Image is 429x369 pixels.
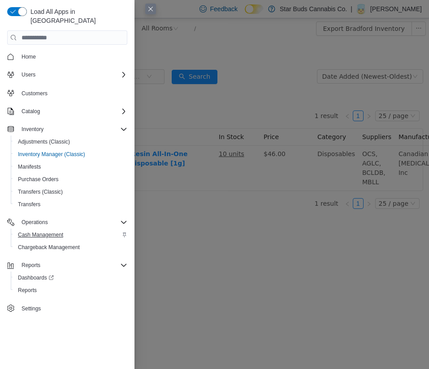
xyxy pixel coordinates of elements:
i: icon: shop [3,7,9,13]
button: Inventory [18,124,47,135]
li: Next Page [364,180,374,191]
div: Date Added (Newest-Oldest) [322,51,412,65]
a: Transfers [14,199,44,210]
span: Transfers (Classic) [14,187,127,197]
span: Catalog [22,108,40,115]
li: Next Page [364,92,374,103]
span: Inventory [18,124,127,135]
div: 25 / page [379,93,408,102]
button: Customers [4,86,131,99]
span: All Categories [101,54,142,63]
button: Purchase Orders [11,173,131,186]
a: 1 [353,93,363,102]
span: Home [22,53,36,60]
span: Cash Management [14,229,127,240]
button: icon: ellipsis [412,3,426,17]
a: Reports [14,285,40,296]
i: icon: close-circle [77,55,82,61]
span: Home [18,51,127,62]
a: icon: shopStar Buds Cannabis Co. [3,7,77,13]
td: Disposables [314,127,359,172]
i: icon: left [345,183,350,188]
button: Export Bradford Inventory [316,3,412,17]
li: 1 [353,92,364,103]
span: Suppliers [362,115,391,122]
span: Chargeback Management [14,242,127,253]
span: Manifests [14,161,127,172]
span: Show Out of Stock [13,72,78,80]
span: Load All Apps in [GEOGRAPHIC_DATA] [27,7,127,25]
span: Inventory [22,126,43,133]
button: Inventory [4,123,131,136]
span: Transfers [14,199,127,210]
button: Users [18,69,39,80]
span: Reports [18,260,127,271]
a: Manifests [14,161,44,172]
span: Price [264,115,279,122]
i: icon: left [345,95,350,101]
nav: Complex example [7,47,127,317]
button: Operations [4,216,131,229]
a: Cash Management [14,229,67,240]
span: Reports [18,287,37,294]
span: / [194,7,196,13]
a: Home [18,51,39,62]
i: icon: down [412,55,418,62]
span: Purchase Orders [18,176,59,183]
span: Adjustments (Classic) [18,138,70,145]
img: hifeelu | Dream Live Resin All-In-One (Lavender Acai Tea) Disposable [1g] hero shot [28,131,50,153]
i: icon: info-circle [85,55,91,61]
a: Purchase Orders [14,174,62,185]
i: icon: right [366,95,372,101]
span: Settings [18,303,127,314]
div: 25 / page [379,180,408,190]
li: Previous Page [342,92,353,103]
button: Inventory Manager (Classic) [11,148,131,161]
button: Catalog [4,105,131,118]
a: Adjustments (Classic) [14,136,74,147]
li: 1 result [315,92,338,103]
button: Reports [4,259,131,271]
u: 10 units [219,132,244,139]
span: Reports [22,262,40,269]
span: / [131,7,133,13]
span: Purchase Orders [14,174,127,185]
span: Transfers [18,201,40,208]
span: Bradford [90,5,117,15]
button: Catalog [18,106,43,117]
button: Reports [11,284,131,297]
span: OCS, AGLC, BCLDB, MBLL [362,132,386,167]
i: icon: down [410,182,416,189]
a: Dashboards [11,271,131,284]
span: Adjustments (Classic) [14,136,127,147]
span: Catalog [18,106,127,117]
a: Customers [18,88,51,99]
button: Close this dialog [145,4,156,14]
i: icon: down [410,95,416,101]
a: Transfers (Classic) [14,187,66,197]
a: 1 [353,180,363,190]
button: Transfers [11,198,131,211]
span: Inventory Manager (Classic) [14,149,127,160]
span: Inventory Manager [11,28,113,42]
span: Inventory Manager (Classic) [18,151,85,158]
a: Inventory Manager (Classic) [14,149,89,160]
span: $46.00 [264,132,286,139]
span: Category [317,115,346,122]
button: Home [4,50,131,63]
a: Dashboards [14,272,57,283]
span: BBD7LGRG [57,151,92,158]
span: In Stock [219,115,244,122]
span: Customers [22,90,48,97]
button: Reports [18,260,44,271]
li: 1 result [315,180,338,191]
a: hifeelu | Dream Live Resin All-In-One (Lavender Acai Tea) Disposable [1g] [57,132,187,148]
button: Chargeback Management [11,241,131,254]
span: Operations [18,217,127,228]
span: Users [22,71,35,78]
span: Operations [22,219,48,226]
button: Transfers (Classic) [11,186,131,198]
span: Manifests [18,163,41,170]
a: Settings [18,303,44,314]
span: Chargeback Management [18,244,80,251]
